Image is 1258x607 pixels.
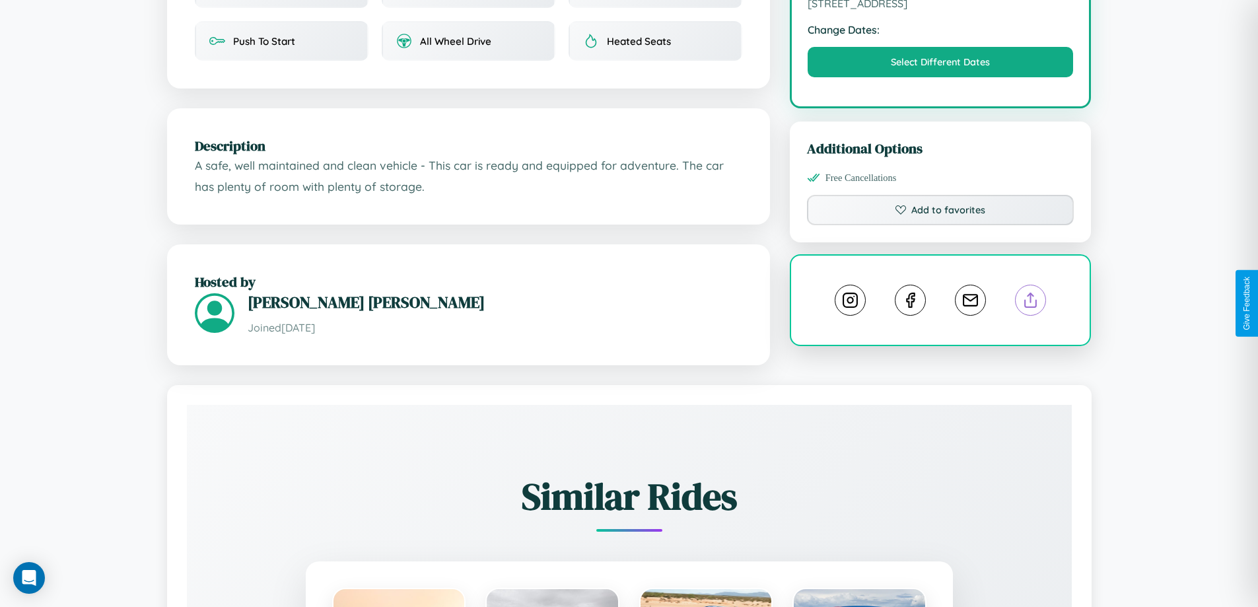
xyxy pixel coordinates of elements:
[248,318,742,338] p: Joined [DATE]
[13,562,45,594] div: Open Intercom Messenger
[1242,277,1251,330] div: Give Feedback
[233,471,1026,522] h2: Similar Rides
[807,139,1074,158] h3: Additional Options
[233,35,295,48] span: Push To Start
[195,272,742,291] h2: Hosted by
[825,172,897,184] span: Free Cancellations
[808,23,1074,36] strong: Change Dates:
[807,195,1074,225] button: Add to favorites
[808,47,1074,77] button: Select Different Dates
[248,291,742,313] h3: [PERSON_NAME] [PERSON_NAME]
[195,136,742,155] h2: Description
[195,155,742,197] p: A safe, well maintained and clean vehicle - This car is ready and equipped for adventure. The car...
[607,35,671,48] span: Heated Seats
[420,35,491,48] span: All Wheel Drive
